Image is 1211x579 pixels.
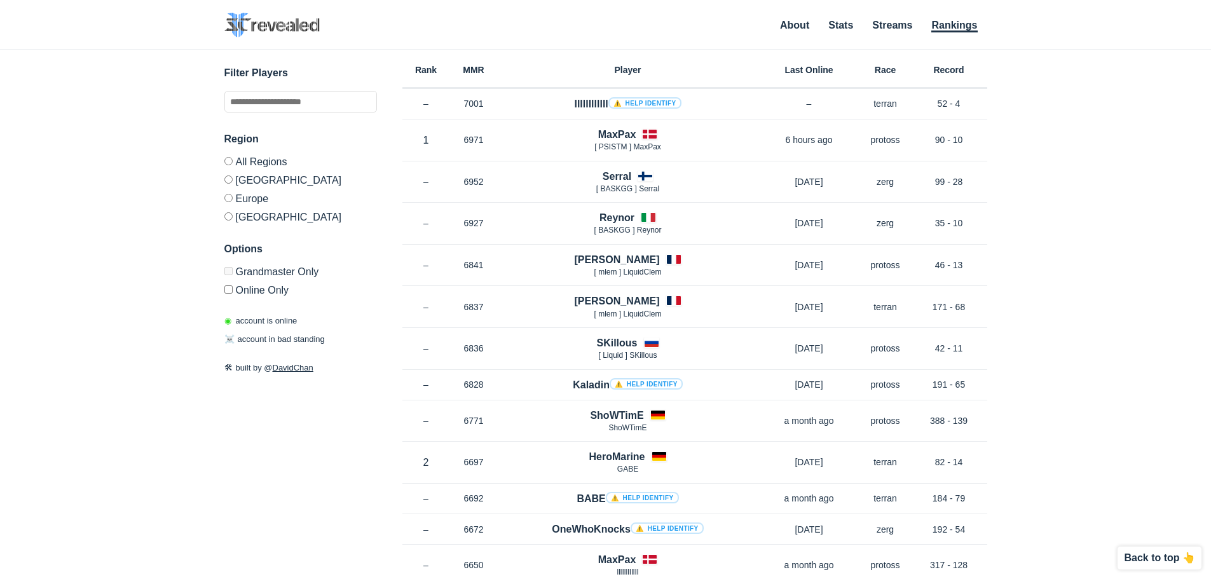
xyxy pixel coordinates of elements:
[860,133,911,146] p: protoss
[402,259,450,271] p: –
[402,301,450,313] p: –
[402,378,450,391] p: –
[589,449,645,464] h4: HeroMarine
[450,414,498,427] p: 6771
[931,20,977,32] a: Rankings
[594,310,661,318] span: [ mlem ] LiquidClem
[224,157,233,165] input: All Regions
[273,363,313,372] a: DavidChan
[402,97,450,110] p: –
[758,259,860,271] p: [DATE]
[594,142,661,151] span: [ PSISTM ] MaxPax
[450,97,498,110] p: 7001
[224,175,233,184] input: [GEOGRAPHIC_DATA]
[911,301,987,313] p: 171 - 68
[860,414,911,427] p: protoss
[224,65,377,81] h3: Filter Players
[598,552,636,567] h4: MaxPax
[594,226,661,235] span: [ BASKGG ] Reynor
[498,65,758,74] h6: Player
[758,133,860,146] p: 6 hours ago
[911,97,987,110] p: 52 - 4
[911,217,987,229] p: 35 - 10
[224,280,377,296] label: Only show accounts currently laddering
[224,315,298,327] p: account is online
[758,175,860,188] p: [DATE]
[224,132,377,147] h3: Region
[224,170,377,189] label: [GEOGRAPHIC_DATA]
[860,301,911,313] p: terran
[450,217,498,229] p: 6927
[450,492,498,505] p: 6692
[758,456,860,468] p: [DATE]
[860,65,911,74] h6: Race
[574,252,659,267] h4: [PERSON_NAME]
[224,316,231,325] span: ◉
[224,267,233,275] input: Grandmaster Only
[224,157,377,170] label: All Regions
[402,217,450,229] p: –
[911,378,987,391] p: 191 - 65
[1124,553,1195,563] p: Back to top 👆
[450,133,498,146] p: 6971
[224,13,320,37] img: SC2 Revealed
[758,559,860,571] p: a month ago
[450,259,498,271] p: 6841
[617,465,638,473] span: GABE
[577,491,678,506] h4: BABE
[617,568,639,576] span: lllIlllIllIl
[911,175,987,188] p: 99 - 28
[224,363,233,372] span: 🛠
[860,217,911,229] p: zerg
[911,456,987,468] p: 82 - 14
[758,523,860,536] p: [DATE]
[596,184,659,193] span: [ BASKGG ] Serral
[224,333,325,346] p: account in bad standing
[573,378,683,392] h4: Kaladin
[224,207,377,222] label: [GEOGRAPHIC_DATA]
[610,378,683,390] a: ⚠️ Help identify
[860,259,911,271] p: protoss
[911,492,987,505] p: 184 - 79
[402,342,450,355] p: –
[574,97,681,111] h4: llllllllllll
[860,492,911,505] p: terran
[598,351,657,360] span: [ Lіquіd ] SKillous
[911,414,987,427] p: 388 - 139
[402,455,450,470] p: 2
[911,133,987,146] p: 90 - 10
[594,268,661,276] span: [ mlem ] LiquidClem
[860,523,911,536] p: zerg
[598,127,636,142] h4: MaxPax
[450,301,498,313] p: 6837
[758,97,860,110] p: –
[402,65,450,74] h6: Rank
[608,423,647,432] span: ShoWTimE
[860,97,911,110] p: terran
[758,65,860,74] h6: Last Online
[224,267,377,280] label: Only Show accounts currently in Grandmaster
[224,242,377,257] h3: Options
[758,378,860,391] p: [DATE]
[860,456,911,468] p: terran
[450,342,498,355] p: 6836
[574,294,659,308] h4: [PERSON_NAME]
[860,559,911,571] p: protoss
[608,97,681,109] a: ⚠️ Help identify
[402,559,450,571] p: –
[758,414,860,427] p: a month ago
[911,65,987,74] h6: Record
[603,169,631,184] h4: Serral
[224,212,233,221] input: [GEOGRAPHIC_DATA]
[450,65,498,74] h6: MMR
[860,378,911,391] p: protoss
[224,285,233,294] input: Online Only
[450,378,498,391] p: 6828
[631,522,704,534] a: ⚠️ Help identify
[450,456,498,468] p: 6697
[450,523,498,536] p: 6672
[758,342,860,355] p: [DATE]
[860,342,911,355] p: protoss
[596,336,637,350] h4: SKillous
[911,559,987,571] p: 317 - 128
